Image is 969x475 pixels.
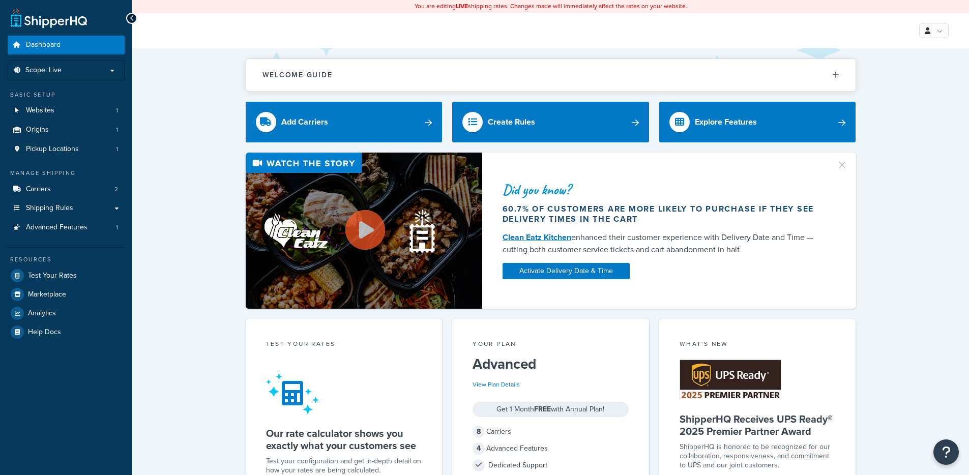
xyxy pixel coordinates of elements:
[246,59,856,91] button: Welcome Guide
[8,180,125,199] a: Carriers2
[473,441,629,456] div: Advanced Features
[8,218,125,237] a: Advanced Features1
[26,145,79,154] span: Pickup Locations
[266,457,422,475] div: Test your configuration and get in-depth detail on how your rates are being calculated.
[266,427,422,452] h5: Our rate calculator shows you exactly what your customers see
[116,145,118,154] span: 1
[473,426,485,438] span: 8
[8,101,125,120] li: Websites
[246,153,482,309] img: Video thumbnail
[8,121,125,139] li: Origins
[8,101,125,120] a: Websites1
[503,204,824,224] div: 60.7% of customers are more likely to purchase if they see delivery times in the cart
[116,223,118,232] span: 1
[534,404,551,414] strong: FREE
[8,255,125,264] div: Resources
[8,140,125,159] a: Pickup Locations1
[659,102,856,142] a: Explore Features
[8,180,125,199] li: Carriers
[473,356,629,372] h5: Advanced
[8,121,125,139] a: Origins1
[680,442,836,470] p: ShipperHQ is honored to be recognized for our collaboration, responsiveness, and commitment to UP...
[246,102,443,142] a: Add Carriers
[8,323,125,341] a: Help Docs
[8,266,125,285] a: Test Your Rates
[680,339,836,351] div: What's New
[26,185,51,194] span: Carriers
[473,380,520,389] a: View Plan Details
[503,263,630,279] a: Activate Delivery Date & Time
[503,231,571,243] a: Clean Eatz Kitchen
[28,290,66,299] span: Marketplace
[262,71,333,79] h2: Welcome Guide
[473,339,629,351] div: Your Plan
[26,41,61,49] span: Dashboard
[28,328,61,337] span: Help Docs
[281,115,328,129] div: Add Carriers
[488,115,535,129] div: Create Rules
[8,285,125,304] a: Marketplace
[473,458,629,472] div: Dedicated Support
[116,106,118,115] span: 1
[503,231,824,256] div: enhanced their customer experience with Delivery Date and Time — cutting both customer service ti...
[8,36,125,54] a: Dashboard
[26,204,73,213] span: Shipping Rules
[680,413,836,437] h5: ShipperHQ Receives UPS Ready® 2025 Premier Partner Award
[456,2,468,11] b: LIVE
[8,91,125,99] div: Basic Setup
[8,199,125,218] a: Shipping Rules
[8,169,125,177] div: Manage Shipping
[266,339,422,351] div: Test your rates
[8,304,125,322] a: Analytics
[933,439,959,465] button: Open Resource Center
[503,183,824,197] div: Did you know?
[116,126,118,134] span: 1
[8,140,125,159] li: Pickup Locations
[8,218,125,237] li: Advanced Features
[28,272,77,280] span: Test Your Rates
[114,185,118,194] span: 2
[26,223,87,232] span: Advanced Features
[695,115,757,129] div: Explore Features
[28,309,56,318] span: Analytics
[473,402,629,417] div: Get 1 Month with Annual Plan!
[25,66,62,75] span: Scope: Live
[473,442,485,455] span: 4
[26,126,49,134] span: Origins
[26,106,54,115] span: Websites
[473,425,629,439] div: Carriers
[452,102,649,142] a: Create Rules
